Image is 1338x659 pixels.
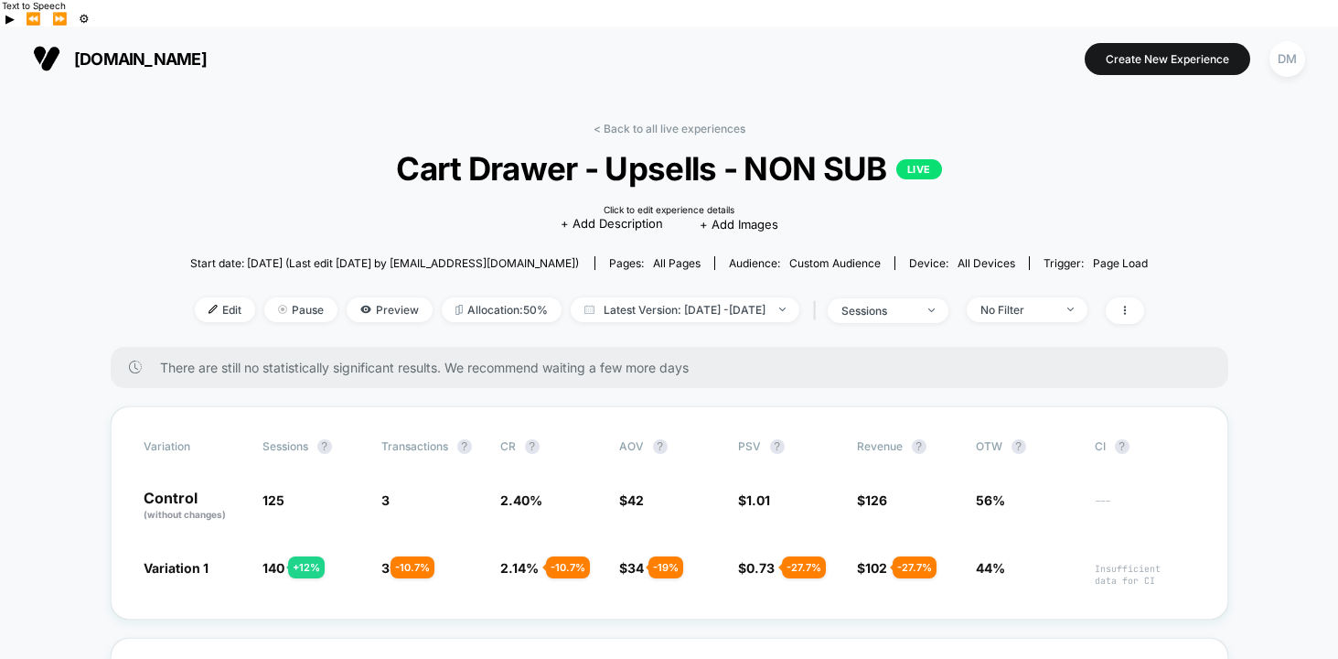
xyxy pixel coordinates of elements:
[627,492,644,508] span: 42
[779,308,786,311] img: end
[700,217,778,232] span: + Add Images
[619,560,644,576] span: $
[958,256,1015,270] span: all devices
[1095,439,1195,454] span: CI
[738,560,775,576] span: $
[262,439,308,453] span: Sessions
[770,439,785,454] button: ?
[278,305,287,314] img: end
[33,45,60,72] img: Visually logo
[27,44,212,73] button: [DOMAIN_NAME]
[738,439,761,453] span: PSV
[20,11,47,27] button: Previous
[391,556,434,578] div: - 10.7 %
[789,256,881,270] span: Custom Audience
[893,556,937,578] div: - 27.7 %
[865,492,887,508] span: 126
[653,256,701,270] span: all pages
[746,560,775,576] span: 0.73
[238,149,1100,188] span: Cart Drawer - Upsells - NON SUB
[896,159,942,179] p: LIVE
[144,491,244,522] p: Control
[1067,308,1074,311] img: end
[546,556,590,578] div: - 10.7 %
[609,256,701,270] div: Pages:
[209,305,218,314] img: edit
[442,297,562,322] span: Allocation: 50%
[1115,439,1129,454] button: ?
[1093,256,1148,270] span: Page Load
[584,305,594,314] img: calendar
[746,492,770,508] span: 1.01
[1264,40,1311,78] button: DM
[262,492,284,508] span: 125
[738,492,770,508] span: $
[976,492,1005,508] span: 56%
[190,256,579,270] span: Start date: [DATE] (Last edit [DATE] by [EMAIL_ADDRESS][DOMAIN_NAME])
[619,439,644,453] span: AOV
[144,439,244,454] span: Variation
[288,556,325,578] div: + 12 %
[455,305,463,315] img: rebalance
[894,256,1029,270] span: Device:
[160,360,1192,375] span: There are still no statistically significant results. We recommend waiting a few more days
[381,492,390,508] span: 3
[381,439,448,453] span: Transactions
[144,560,209,576] span: Variation 1
[976,439,1076,454] span: OTW
[195,297,255,322] span: Edit
[1095,563,1195,587] span: Insufficient data for CI
[857,560,887,576] span: $
[457,439,472,454] button: ?
[561,215,663,233] span: + Add Description
[500,439,516,453] span: CR
[627,560,644,576] span: 34
[264,297,337,322] span: Pause
[976,560,1005,576] span: 44%
[857,492,887,508] span: $
[865,560,887,576] span: 102
[782,556,826,578] div: - 27.7 %
[1012,439,1026,454] button: ?
[347,297,433,322] span: Preview
[144,509,226,520] span: (without changes)
[648,556,683,578] div: - 19 %
[604,204,734,215] div: Click to edit experience details
[74,49,207,69] span: [DOMAIN_NAME]
[653,439,668,454] button: ?
[500,492,542,508] span: 2.40 %
[1085,43,1250,75] button: Create New Experience
[857,439,903,453] span: Revenue
[73,11,95,27] button: Settings
[1095,495,1195,522] span: ---
[729,256,881,270] div: Audience:
[525,439,540,454] button: ?
[571,297,799,322] span: Latest Version: [DATE] - [DATE]
[381,560,390,576] span: 3
[841,304,915,318] div: sessions
[912,439,926,454] button: ?
[980,303,1054,317] div: No Filter
[928,308,935,312] img: end
[47,11,73,27] button: Forward
[808,297,828,324] span: |
[262,560,284,576] span: 140
[594,122,745,135] a: < Back to all live experiences
[619,492,644,508] span: $
[317,439,332,454] button: ?
[1044,256,1148,270] div: Trigger:
[1269,41,1305,77] div: DM
[500,560,539,576] span: 2.14 %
